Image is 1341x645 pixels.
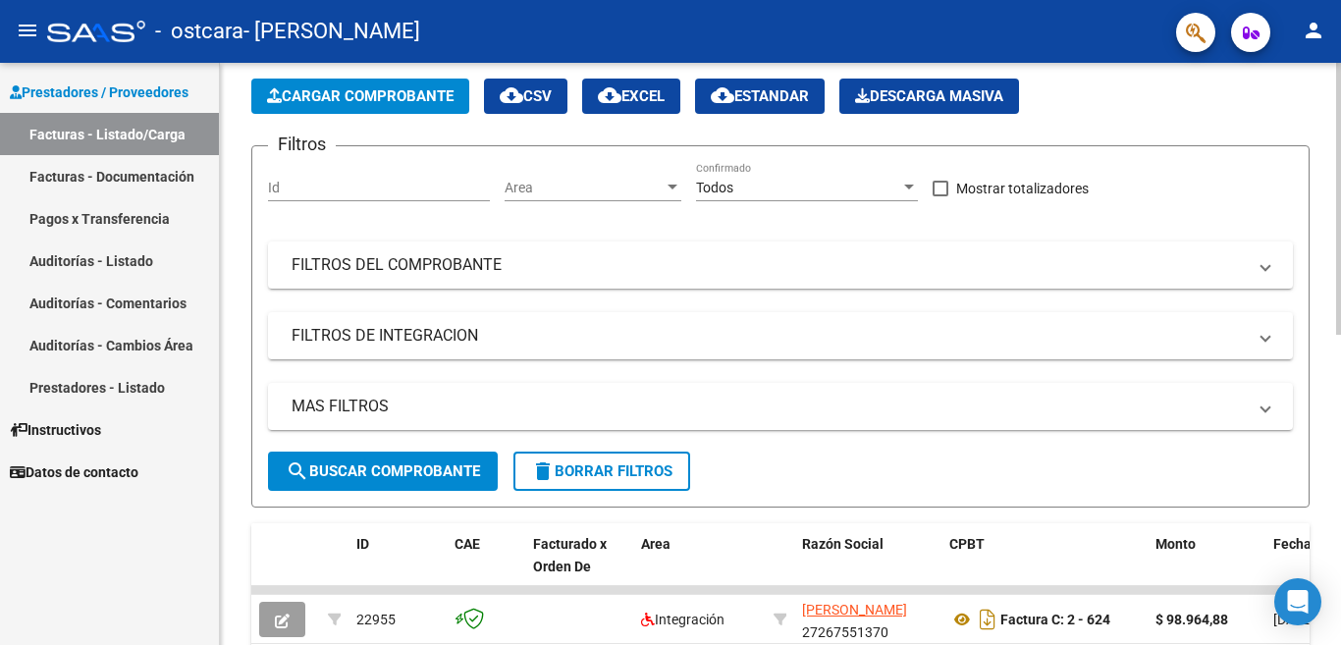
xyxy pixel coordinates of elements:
datatable-header-cell: CPBT [941,523,1148,610]
span: Datos de contacto [10,461,138,483]
i: Descargar documento [975,604,1000,635]
button: Estandar [695,79,825,114]
button: Buscar Comprobante [268,452,498,491]
strong: $ 98.964,88 [1155,612,1228,627]
button: Descarga Masiva [839,79,1019,114]
datatable-header-cell: ID [349,523,447,610]
span: - [PERSON_NAME] [243,10,420,53]
span: CAE [455,536,480,552]
datatable-header-cell: Area [633,523,766,610]
button: EXCEL [582,79,680,114]
mat-panel-title: MAS FILTROS [292,396,1246,417]
span: 22955 [356,612,396,627]
mat-icon: cloud_download [711,83,734,107]
mat-expansion-panel-header: FILTROS DE INTEGRACION [268,312,1293,359]
span: Buscar Comprobante [286,462,480,480]
mat-icon: cloud_download [500,83,523,107]
span: Area [505,180,664,196]
span: Prestadores / Proveedores [10,81,188,103]
button: Cargar Comprobante [251,79,469,114]
span: ID [356,536,369,552]
strong: Factura C: 2 - 624 [1000,612,1110,627]
span: CPBT [949,536,985,552]
app-download-masive: Descarga masiva de comprobantes (adjuntos) [839,79,1019,114]
span: Cargar Comprobante [267,87,454,105]
span: Monto [1155,536,1196,552]
span: - ostcara [155,10,243,53]
mat-expansion-panel-header: MAS FILTROS [268,383,1293,430]
div: Open Intercom Messenger [1274,578,1321,625]
datatable-header-cell: Facturado x Orden De [525,523,633,610]
h3: Filtros [268,131,336,158]
mat-panel-title: FILTROS DEL COMPROBANTE [292,254,1246,276]
span: Facturado x Orden De [533,536,607,574]
span: Instructivos [10,419,101,441]
mat-icon: person [1302,19,1325,42]
datatable-header-cell: CAE [447,523,525,610]
mat-icon: delete [531,459,555,483]
button: Borrar Filtros [513,452,690,491]
span: [PERSON_NAME] [802,602,907,618]
mat-expansion-panel-header: FILTROS DEL COMPROBANTE [268,242,1293,289]
span: Integración [641,612,724,627]
span: Borrar Filtros [531,462,672,480]
datatable-header-cell: Razón Social [794,523,941,610]
span: CSV [500,87,552,105]
span: Area [641,536,670,552]
span: Razón Social [802,536,884,552]
span: [DATE] [1273,612,1314,627]
div: 27267551370 [802,599,934,640]
button: CSV [484,79,567,114]
datatable-header-cell: Monto [1148,523,1265,610]
mat-panel-title: FILTROS DE INTEGRACION [292,325,1246,347]
span: Descarga Masiva [855,87,1003,105]
span: Mostrar totalizadores [956,177,1089,200]
span: Todos [696,180,733,195]
span: EXCEL [598,87,665,105]
span: Estandar [711,87,809,105]
mat-icon: search [286,459,309,483]
mat-icon: menu [16,19,39,42]
mat-icon: cloud_download [598,83,621,107]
